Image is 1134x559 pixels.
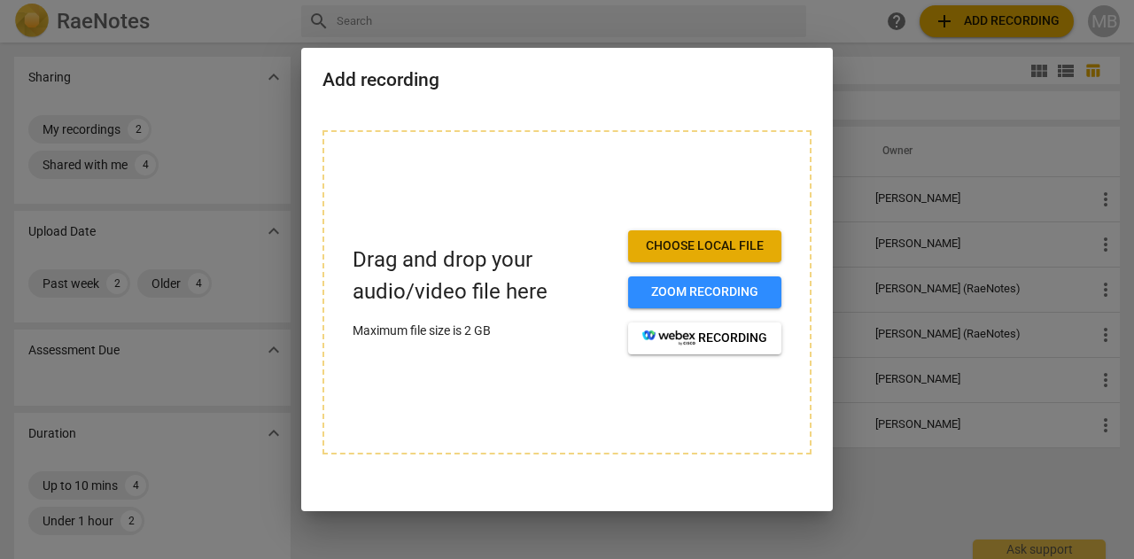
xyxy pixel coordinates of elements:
span: Zoom recording [642,283,767,301]
button: Choose local file [628,230,781,262]
button: recording [628,322,781,354]
p: Drag and drop your audio/video file here [353,245,614,307]
p: Maximum file size is 2 GB [353,322,614,340]
h2: Add recording [322,69,812,91]
button: Zoom recording [628,276,781,308]
span: Choose local file [642,237,767,255]
span: recording [642,330,767,347]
